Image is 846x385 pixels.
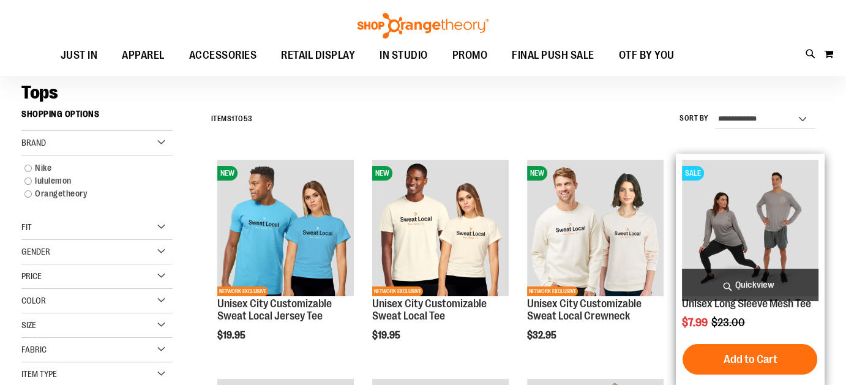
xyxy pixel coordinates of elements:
[682,160,818,298] a: Unisex Long Sleeve Mesh Tee primary imageSALE
[177,42,269,70] a: ACCESSORIES
[269,42,367,70] a: RETAIL DISPLAY
[217,330,247,341] span: $19.95
[21,369,57,379] span: Item Type
[682,316,709,329] span: $7.99
[452,42,488,69] span: PROMO
[372,160,509,296] img: Image of Unisex City Customizable Very Important Tee
[372,166,392,181] span: NEW
[61,42,98,69] span: JUST IN
[211,154,360,372] div: product
[500,42,607,70] a: FINAL PUSH SALE
[521,154,670,372] div: product
[211,110,253,129] h2: Items to
[21,320,36,330] span: Size
[21,103,173,131] strong: Shopping Options
[682,297,811,310] a: Unisex Long Sleeve Mesh Tee
[48,42,110,70] a: JUST IN
[711,316,747,329] span: $23.00
[217,297,332,322] a: Unisex City Customizable Sweat Local Jersey Tee
[527,297,642,322] a: Unisex City Customizable Sweat Local Crewneck
[110,42,177,69] a: APPAREL
[21,345,47,354] span: Fabric
[217,166,238,181] span: NEW
[21,271,42,281] span: Price
[619,42,675,69] span: OTF BY YOU
[356,13,490,39] img: Shop Orangetheory
[607,42,687,70] a: OTF BY YOU
[372,160,509,298] a: Image of Unisex City Customizable Very Important TeeNEWNETWORK EXCLUSIVE
[217,160,354,296] img: Unisex City Customizable Fine Jersey Tee
[682,166,704,181] span: SALE
[21,247,50,256] span: Gender
[21,138,46,148] span: Brand
[367,42,440,70] a: IN STUDIO
[527,160,664,298] a: Image of Unisex City Customizable NuBlend CrewneckNEWNETWORK EXCLUSIVE
[527,166,547,181] span: NEW
[189,42,257,69] span: ACCESSORIES
[217,286,268,296] span: NETWORK EXCLUSIVE
[372,330,402,341] span: $19.95
[21,222,32,232] span: Fit
[683,344,817,375] button: Add to Cart
[682,160,818,296] img: Unisex Long Sleeve Mesh Tee primary image
[18,174,163,187] a: lululemon
[18,162,163,174] a: Nike
[527,160,664,296] img: Image of Unisex City Customizable NuBlend Crewneck
[231,114,234,123] span: 1
[244,114,253,123] span: 53
[512,42,594,69] span: FINAL PUSH SALE
[723,353,777,366] span: Add to Cart
[366,154,515,372] div: product
[217,160,354,298] a: Unisex City Customizable Fine Jersey TeeNEWNETWORK EXCLUSIVE
[527,330,558,341] span: $32.95
[372,286,423,296] span: NETWORK EXCLUSIVE
[440,42,500,70] a: PROMO
[372,297,487,322] a: Unisex City Customizable Sweat Local Tee
[527,286,578,296] span: NETWORK EXCLUSIVE
[21,296,46,305] span: Color
[380,42,428,69] span: IN STUDIO
[281,42,355,69] span: RETAIL DISPLAY
[21,82,58,103] span: Tops
[682,269,818,301] a: Quickview
[18,187,163,200] a: Orangetheory
[122,42,165,69] span: APPAREL
[679,113,709,124] label: Sort By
